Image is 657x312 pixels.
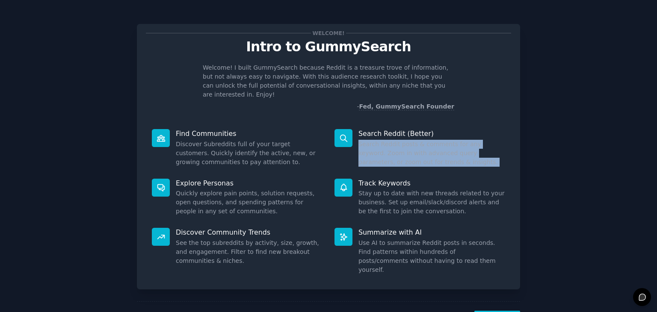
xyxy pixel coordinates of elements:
[359,103,454,110] a: Fed, GummySearch Founder
[176,140,323,167] dd: Discover Subreddits full of your target customers. Quickly identify the active, new, or growing c...
[358,238,505,274] dd: Use AI to summarize Reddit posts in seconds. Find patterns within hundreds of posts/comments with...
[358,140,505,167] dd: Search Reddit posts & comments for any keyword. Zoom in with advanced query parameters, or zoom o...
[146,39,511,54] p: Intro to GummySearch
[311,29,346,38] span: Welcome!
[358,228,505,237] p: Summarize with AI
[358,129,505,138] p: Search Reddit (Better)
[357,102,454,111] div: -
[176,189,323,216] dd: Quickly explore pain points, solution requests, open questions, and spending patterns for people ...
[176,179,323,188] p: Explore Personas
[176,238,323,265] dd: See the top subreddits by activity, size, growth, and engagement. Filter to find new breakout com...
[358,189,505,216] dd: Stay up to date with new threads related to your business. Set up email/slack/discord alerts and ...
[203,63,454,99] p: Welcome! I built GummySearch because Reddit is a treasure trove of information, but not always ea...
[176,129,323,138] p: Find Communities
[358,179,505,188] p: Track Keywords
[176,228,323,237] p: Discover Community Trends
